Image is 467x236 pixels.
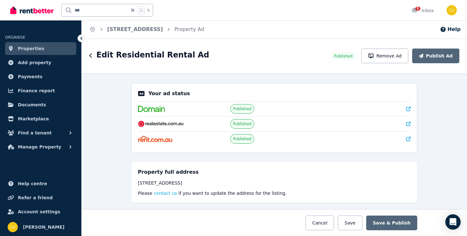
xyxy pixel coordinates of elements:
p: Your ad status [148,90,190,97]
button: Save [338,216,362,230]
div: Open Intercom Messenger [445,214,461,230]
a: [STREET_ADDRESS] [107,26,163,32]
a: Payments [5,70,76,83]
img: Chris Dimitropoulos [8,222,18,232]
span: ORGANISE [5,35,25,40]
span: Manage Property [18,143,61,151]
div: Inbox [411,7,434,14]
span: [PERSON_NAME] [23,223,64,231]
button: Find a tenant [5,126,76,139]
a: Property Ad [174,26,204,32]
span: 5 [415,7,420,11]
a: Finance report [5,84,76,97]
span: Published [233,136,252,141]
a: Refer a friend [5,191,76,204]
p: Please if you want to update the address for the listing. [138,190,411,196]
img: Rent.com.au [138,136,172,142]
a: Properties [5,42,76,55]
img: Chris Dimitropoulos [447,5,457,15]
h1: Edit Residential Rental Ad [96,50,209,60]
button: contact us [154,190,177,196]
span: Published [334,54,352,59]
a: Help centre [5,177,76,190]
button: Help [440,26,461,33]
span: Add property [18,59,51,66]
span: Account settings [18,208,60,216]
span: Properties [18,45,44,52]
span: Published [233,106,252,111]
button: Manage Property [5,141,76,153]
div: [STREET_ADDRESS] [138,180,411,186]
nav: Breadcrumb [82,20,212,38]
span: Published [233,121,252,126]
a: Account settings [5,205,76,218]
a: Documents [5,98,76,111]
span: Payments [18,73,42,80]
img: Domain.com.au [138,106,165,112]
a: Marketplace [5,112,76,125]
button: Save & Publish [366,216,417,230]
img: RealEstate.com.au [138,121,184,127]
button: Publish Ad [412,49,459,63]
span: Finance report [18,87,55,95]
span: k [147,8,150,13]
span: Help centre [18,180,47,187]
span: Find a tenant [18,129,52,137]
span: Documents [18,101,46,109]
span: Marketplace [18,115,49,123]
button: Cancel [306,216,334,230]
a: Add property [5,56,76,69]
span: Refer a friend [18,194,53,202]
h5: Property full address [138,168,199,176]
button: Remove Ad [361,49,408,63]
img: RentBetter [10,5,54,15]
